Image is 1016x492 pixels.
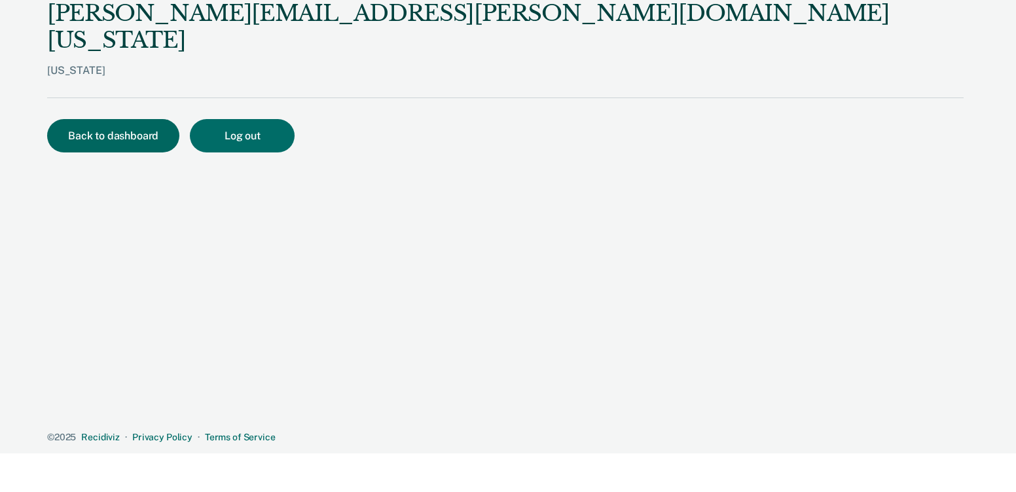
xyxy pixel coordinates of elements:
button: Back to dashboard [47,119,179,152]
div: · · [47,432,964,443]
a: Recidiviz [81,432,120,442]
button: Log out [190,119,295,152]
span: © 2025 [47,432,76,442]
a: Terms of Service [205,432,276,442]
a: Privacy Policy [132,432,192,442]
a: Back to dashboard [47,131,190,141]
div: [US_STATE] [47,64,964,97]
